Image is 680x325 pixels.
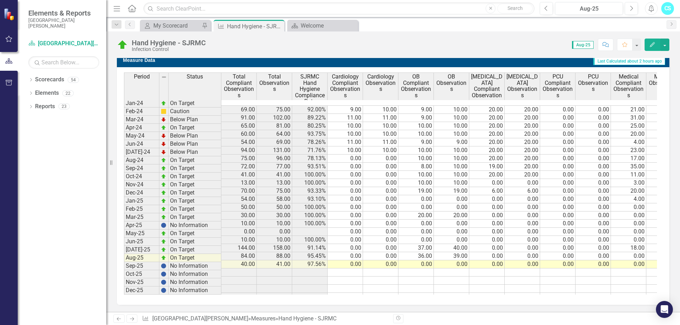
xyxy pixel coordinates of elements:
[363,220,398,228] td: 0.00
[142,21,200,30] a: My Scorecard
[576,163,611,171] td: 0.00
[124,124,159,132] td: Apr-24
[540,155,576,163] td: 0.00
[161,74,167,80] img: 8DAGhfEEPCf229AAAAAElFTkSuQmCC
[124,156,159,164] td: Aug-24
[257,122,292,130] td: 81.00
[363,195,398,203] td: 0.00
[169,221,221,230] td: No Information
[576,228,611,236] td: 0.00
[292,163,328,171] td: 93.51%
[508,5,523,11] span: Search
[4,8,16,21] img: ClearPoint Strategy
[398,114,434,122] td: 9.00
[505,114,540,122] td: 20.00
[398,146,434,155] td: 10.00
[257,244,292,252] td: 158.00
[557,5,620,13] div: Aug-25
[505,187,540,195] td: 6.00
[257,105,292,114] td: 75.00
[161,166,166,171] img: zOikAAAAAElFTkSuQmCC
[169,181,221,189] td: On Target
[169,213,221,221] td: On Target
[434,203,469,211] td: 0.00
[576,203,611,211] td: 0.00
[611,187,646,195] td: 20.00
[124,238,159,246] td: Jun-25
[35,103,55,111] a: Reports
[505,179,540,187] td: 0.00
[292,220,328,228] td: 100.00%
[328,179,363,187] td: 0.00
[505,130,540,138] td: 20.00
[292,171,328,179] td: 100.00%
[257,211,292,220] td: 30.00
[257,155,292,163] td: 96.00
[328,122,363,130] td: 10.00
[434,195,469,203] td: 0.00
[398,130,434,138] td: 10.00
[469,195,505,203] td: 0.00
[434,114,469,122] td: 10.00
[257,220,292,228] td: 10.00
[398,228,434,236] td: 0.00
[221,220,257,228] td: 10.00
[576,220,611,228] td: 0.00
[28,56,99,69] input: Search Below...
[611,138,646,146] td: 4.00
[35,89,59,97] a: Elements
[328,228,363,236] td: 0.00
[363,203,398,211] td: 0.00
[124,164,159,173] td: Sep-24
[469,203,505,211] td: 0.00
[363,146,398,155] td: 10.00
[469,179,505,187] td: 0.00
[576,146,611,155] td: 0.00
[153,21,200,30] div: My Scorecard
[169,148,221,156] td: Below Plan
[328,105,363,114] td: 9.00
[169,189,221,197] td: On Target
[576,138,611,146] td: 0.00
[221,155,257,163] td: 75.00
[328,236,363,244] td: 0.00
[328,138,363,146] td: 11.00
[292,105,328,114] td: 92.00%
[661,2,674,15] button: CS
[169,156,221,164] td: On Target
[169,132,221,140] td: Below Plan
[505,236,540,244] td: 0.00
[292,211,328,220] td: 100.00%
[221,105,257,114] td: 69.00
[434,220,469,228] td: 0.00
[328,114,363,122] td: 11.00
[221,228,257,236] td: 0.00
[611,105,646,114] td: 21.00
[469,163,505,171] td: 19.00
[328,195,363,203] td: 0.00
[124,197,159,205] td: Jan-25
[434,122,469,130] td: 10.00
[540,105,576,114] td: 0.00
[469,146,505,155] td: 20.00
[363,187,398,195] td: 0.00
[257,146,292,155] td: 131.00
[540,171,576,179] td: 0.00
[124,108,159,116] td: Feb-24
[505,211,540,220] td: 0.00
[289,21,356,30] a: Welcome
[161,133,166,139] img: TnMDeAgwAPMxUmUi88jYAAAAAElFTkSuQmCC
[398,203,434,211] td: 0.00
[505,195,540,203] td: 0.00
[221,203,257,211] td: 50.00
[611,155,646,163] td: 17.00
[161,117,166,122] img: TnMDeAgwAPMxUmUi88jYAAAAAElFTkSuQmCC
[398,187,434,195] td: 19.00
[221,179,257,187] td: 13.00
[611,146,646,155] td: 23.00
[576,130,611,138] td: 0.00
[469,155,505,163] td: 20.00
[292,244,328,252] td: 91.14%
[398,163,434,171] td: 8.00
[221,211,257,220] td: 30.00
